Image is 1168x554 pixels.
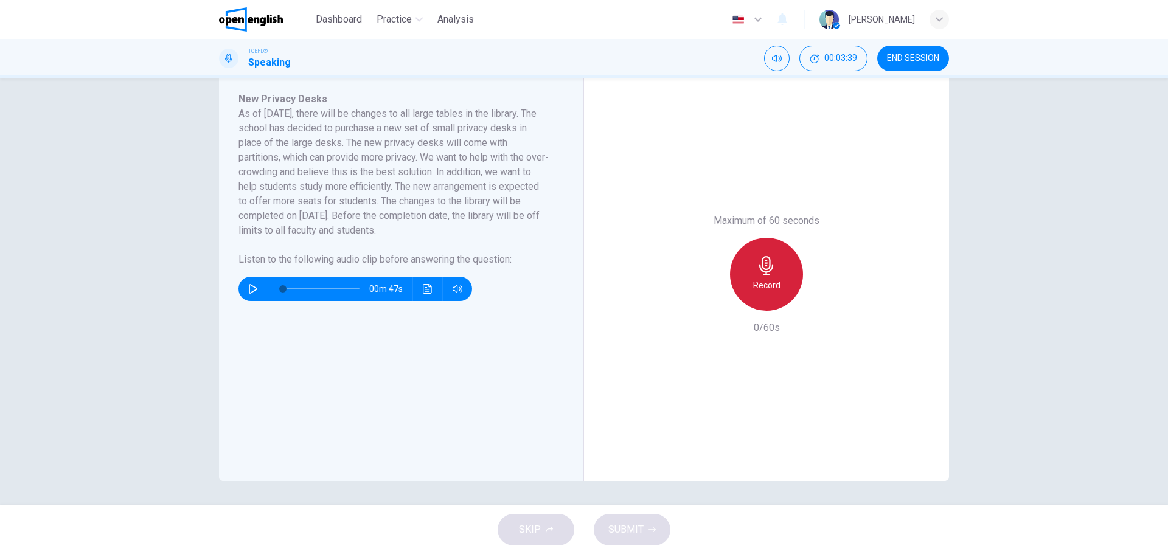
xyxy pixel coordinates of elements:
[369,277,412,301] span: 00m 47s
[238,93,327,105] span: New Privacy Desks
[377,12,412,27] span: Practice
[238,106,549,238] h6: As of [DATE], there will be changes to all large tables in the library. The school has decided to...
[819,10,839,29] img: Profile picture
[887,54,939,63] span: END SESSION
[311,9,367,30] button: Dashboard
[238,252,549,267] h6: Listen to the following audio clip before answering the question :
[764,46,790,71] div: Mute
[219,7,283,32] img: OpenEnglish logo
[433,9,479,30] button: Analysis
[877,46,949,71] button: END SESSION
[849,12,915,27] div: [PERSON_NAME]
[219,7,311,32] a: OpenEnglish logo
[418,277,437,301] button: Click to see the audio transcription
[799,46,867,71] div: Hide
[248,47,268,55] span: TOEFL®
[754,320,780,335] h6: 0/60s
[731,15,746,24] img: en
[248,55,291,70] h1: Speaking
[316,12,362,27] span: Dashboard
[799,46,867,71] button: 00:03:39
[824,54,857,63] span: 00:03:39
[372,9,428,30] button: Practice
[714,213,819,228] h6: Maximum of 60 seconds
[753,278,780,293] h6: Record
[730,238,803,311] button: Record
[437,12,474,27] span: Analysis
